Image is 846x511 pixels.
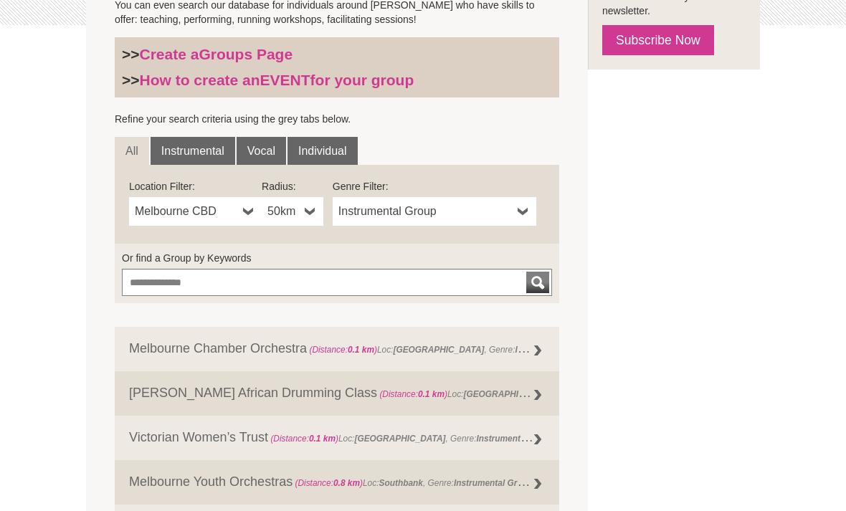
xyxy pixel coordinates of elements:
span: Loc: , Genre: , [377,386,672,401]
a: 50km [262,198,323,226]
strong: 0.1 km [418,390,445,400]
span: Loc: , Genre: , [268,431,563,445]
h3: >> [122,46,552,65]
strong: [GEOGRAPHIC_DATA] [463,386,554,401]
strong: Instrumental Group , [476,431,560,445]
label: Or find a Group by Keywords [122,252,552,266]
label: Location Filter: [129,180,262,194]
a: Melbourne Chamber Orchestra (Distance:0.1 km)Loc:[GEOGRAPHIC_DATA], Genre:Instrumental Group ,, [115,328,559,372]
strong: Southbank [379,479,422,489]
a: Instrumental Group [333,198,536,226]
span: Instrumental Group [338,204,512,221]
a: Vocal [237,138,286,166]
a: Instrumental [151,138,235,166]
strong: [GEOGRAPHIC_DATA] [354,434,445,444]
span: Melbourne CBD [135,204,237,221]
p: Refine your search criteria using the grey tabs below. [115,113,559,127]
a: [PERSON_NAME] African Drumming Class (Distance:0.1 km)Loc:[GEOGRAPHIC_DATA], Genre:, [115,372,559,416]
span: 50km [267,204,299,221]
a: Melbourne CBD [129,198,262,226]
strong: 0.1 km [348,345,374,355]
span: Loc: , Genre: , [293,475,540,489]
strong: Instrumental Group , [454,475,538,489]
strong: Groups Page [199,47,293,63]
span: (Distance: ) [270,434,338,444]
a: Victorian Women’s Trust (Distance:0.1 km)Loc:[GEOGRAPHIC_DATA], Genre:Instrumental Group ,, [115,416,559,461]
a: Create aGroups Page [140,47,293,63]
a: How to create anEVENTfor your group [140,72,414,89]
h3: >> [122,72,552,90]
a: All [115,138,149,166]
span: (Distance: ) [295,479,363,489]
strong: EVENT [260,72,310,89]
a: Individual [287,138,358,166]
strong: 0.8 km [333,479,360,489]
span: Loc: , Genre: , [307,342,602,356]
label: Genre Filter: [333,180,536,194]
a: Subscribe Now [602,26,714,56]
span: (Distance: ) [309,345,377,355]
strong: [GEOGRAPHIC_DATA] [393,345,484,355]
strong: 0.1 km [309,434,336,444]
strong: Instrumental Group , [515,342,599,356]
a: Melbourne Youth Orchestras (Distance:0.8 km)Loc:Southbank, Genre:Instrumental Group ,, [115,461,559,505]
span: (Distance: ) [379,390,447,400]
label: Radius: [262,180,323,194]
